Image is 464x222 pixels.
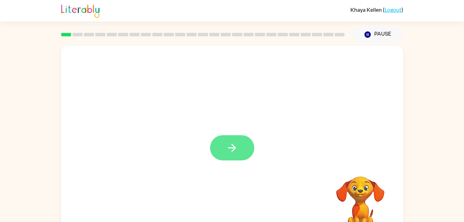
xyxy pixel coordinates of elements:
[385,6,401,13] a: Logout
[61,3,100,18] img: Literably
[353,27,403,43] button: Pause
[350,6,403,13] div: ( )
[350,6,383,13] span: Khaya Kellen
